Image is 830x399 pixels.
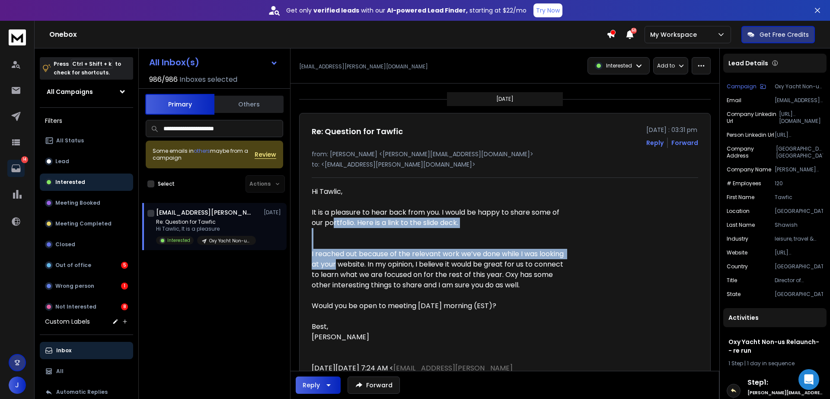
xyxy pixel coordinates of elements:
p: Email [727,97,741,104]
span: 986 / 986 [149,74,178,85]
h6: [PERSON_NAME][EMAIL_ADDRESS][DOMAIN_NAME] [747,389,823,396]
p: Meeting Completed [55,220,112,227]
h6: Step 1 : [747,377,823,388]
h1: Oxy Yacht Non-us Relaunch-- re run [728,338,821,355]
div: I reached out because of the relevant work we’ve done while I was looking at your website. In my ... [312,238,564,290]
p: My Workspace [650,30,700,39]
button: J [9,376,26,394]
h3: Custom Labels [45,317,90,326]
strong: AI-powered Lead Finder, [387,6,468,15]
p: [URL][PERSON_NAME][DOMAIN_NAME] [775,249,823,256]
p: Inbox [56,347,71,354]
button: Reply [646,138,664,147]
p: Country [727,263,748,270]
button: All [40,363,133,380]
p: All Status [56,137,84,144]
button: Reply [296,376,341,394]
p: leisure, travel & tourism [775,235,823,242]
img: logo [9,29,26,45]
p: website [727,249,747,256]
button: All Inbox(s) [142,54,285,71]
div: 8 [121,303,128,310]
span: 1 Step [728,360,743,367]
h1: Onebox [49,29,607,40]
div: Activities [723,308,827,327]
p: [URL][DOMAIN_NAME] [779,111,823,125]
button: Closed [40,236,133,253]
p: State [727,291,741,298]
h1: Re: Question for Tawfic [312,125,403,138]
p: Last Name [727,222,755,228]
div: Forward [671,138,698,147]
p: 120 [775,180,823,187]
button: Others [214,95,284,114]
p: location [727,208,750,215]
p: [GEOGRAPHIC_DATA], [GEOGRAPHIC_DATA], [GEOGRAPHIC_DATA] [776,145,823,159]
div: Would you be open to meeting [DATE] morning (EST)? [312,301,564,311]
p: All [56,368,64,375]
h1: [EMAIL_ADDRESS][PERSON_NAME][DOMAIN_NAME] [156,208,251,217]
p: Shawish [775,222,823,228]
button: All Campaigns [40,83,133,100]
p: to: <[EMAIL_ADDRESS][PERSON_NAME][DOMAIN_NAME]> [312,160,698,169]
p: Closed [55,241,75,248]
p: title [727,277,737,284]
button: Meeting Booked [40,194,133,212]
p: Interested [606,62,632,69]
div: Hi Tawlic, [312,187,564,197]
p: Interested [55,179,85,186]
p: from: [PERSON_NAME] <[PERSON_NAME][EMAIL_ADDRESS][DOMAIN_NAME]> [312,150,698,158]
p: # Employees [727,180,761,187]
div: 5 [121,262,128,269]
div: Best, [312,322,564,332]
div: [DATE][DATE] 7:24 AM < > wrote: [312,363,564,384]
p: Press to check for shortcuts. [54,60,121,77]
span: others [194,147,210,154]
p: Company Name [727,166,771,173]
button: Interested [40,174,133,191]
p: Re: Question for Tawfic [156,219,256,225]
p: First Name [727,194,754,201]
p: Try Now [536,6,560,15]
button: Get Free Credits [741,26,815,43]
p: Get Free Credits [760,30,809,39]
span: 1 day in sequence [747,360,795,367]
p: [DATE] : 03:31 pm [646,125,698,134]
p: [GEOGRAPHIC_DATA] [775,263,823,270]
div: Some emails in maybe from a campaign [153,148,255,161]
p: [GEOGRAPHIC_DATA] [775,208,823,215]
p: Lead Details [728,59,768,68]
div: [PERSON_NAME] [312,332,564,342]
p: Wrong person [55,283,94,290]
p: [DATE] [264,209,283,216]
span: Ctrl + Shift + k [71,59,113,69]
div: 1 [121,283,128,290]
button: Inbox [40,342,133,359]
p: Director of Operations [775,277,823,284]
button: Forward [348,376,400,394]
label: Select [158,180,175,187]
button: Out of office5 [40,257,133,274]
p: [EMAIL_ADDRESS][PERSON_NAME][DOMAIN_NAME] [775,97,823,104]
strong: verified leads [313,6,359,15]
p: Add to [657,62,675,69]
button: All Status [40,132,133,149]
p: Not Interested [55,303,96,310]
div: | [728,360,821,367]
p: [GEOGRAPHIC_DATA] [775,291,823,298]
div: Reply [303,381,320,389]
span: 50 [631,28,637,34]
button: Review [255,150,276,159]
button: Not Interested8 [40,298,133,315]
button: Primary [145,94,214,115]
button: Wrong person1 [40,277,133,295]
p: Get only with our starting at $22/mo [286,6,527,15]
p: Hi Tawlic, It is a pleasure [156,225,256,232]
p: Meeting Booked [55,199,100,206]
p: Oxy Yacht Non-us Relaunch-- re run [209,238,251,244]
a: 14 [7,160,25,177]
p: industry [727,235,748,242]
button: Lead [40,153,133,170]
